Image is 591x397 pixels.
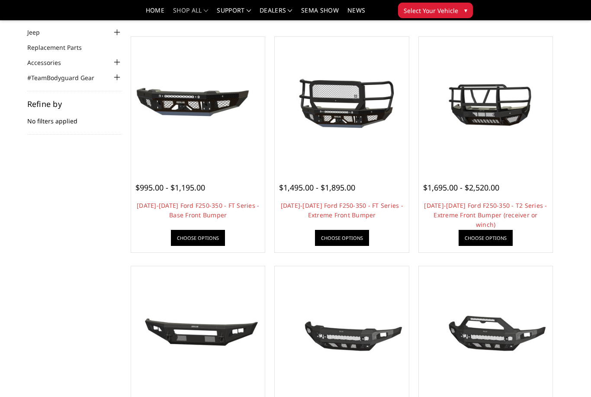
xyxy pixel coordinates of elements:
a: Choose Options [459,230,513,246]
a: 2023-2026 Ford F250-350 - FT Series - Extreme Front Bumper 2023-2026 Ford F250-350 - FT Series - ... [277,39,406,168]
a: 2023-2025 Ford F250-350 - FT Series - Base Front Bumper [133,39,263,168]
a: Dealers [260,7,292,20]
a: Support [217,7,251,20]
span: $1,495.00 - $1,895.00 [279,182,355,193]
a: News [347,7,365,20]
img: 2023-2025 Ford F250-350 - FT Series - Base Front Bumper [133,74,263,134]
button: Select Your Vehicle [398,3,473,18]
span: $995.00 - $1,195.00 [135,182,205,193]
a: [DATE]-[DATE] Ford F250-350 - T2 Series - Extreme Front Bumper (receiver or winch) [424,201,547,229]
a: Replacement Parts [27,43,93,52]
a: #TeamBodyguard Gear [27,73,105,82]
span: ▾ [464,6,467,15]
a: Jeep [27,28,51,37]
a: Home [146,7,164,20]
img: 2023-2026 Ford F250-350 - T2 Series - Extreme Front Bumper (receiver or winch) [421,68,550,140]
span: $1,695.00 - $2,520.00 [423,182,499,193]
a: [DATE]-[DATE] Ford F250-350 - FT Series - Base Front Bumper [137,201,259,219]
a: Choose Options [315,230,369,246]
span: Select Your Vehicle [404,6,458,15]
a: [DATE]-[DATE] Ford F250-350 - FT Series - Extreme Front Bumper [281,201,403,219]
a: Choose Options [171,230,225,246]
a: Accessories [27,58,72,67]
h5: Refine by [27,100,122,108]
a: shop all [173,7,208,20]
img: 2023-2025 Ford F250-350 - A2L Series - Base Front Bumper [133,303,263,363]
img: 2023-2025 Ford F250-350 - Freedom Series - Sport Front Bumper (non-winch) [421,303,550,364]
div: No filters applied [27,100,122,135]
a: SEMA Show [301,7,339,20]
a: 2023-2026 Ford F250-350 - T2 Series - Extreme Front Bumper (receiver or winch) 2023-2026 Ford F25... [421,39,550,168]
